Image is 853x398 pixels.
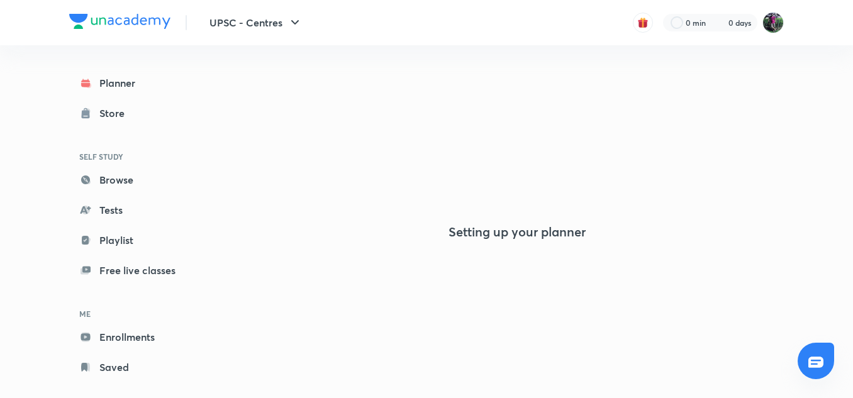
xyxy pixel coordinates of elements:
div: Store [99,106,132,121]
a: Browse [69,167,215,192]
a: Store [69,101,215,126]
button: avatar [633,13,653,33]
img: avatar [637,17,649,28]
a: Company Logo [69,14,170,32]
img: Company Logo [69,14,170,29]
a: Planner [69,70,215,96]
a: Playlist [69,228,215,253]
h6: ME [69,303,215,324]
h6: SELF STUDY [69,146,215,167]
button: UPSC - Centres [202,10,310,35]
img: streak [713,16,726,29]
h4: Setting up your planner [449,224,586,240]
a: Free live classes [69,258,215,283]
a: Tests [69,197,215,223]
img: Ravishekhar Kumar [762,12,784,33]
a: Saved [69,355,215,380]
a: Enrollments [69,324,215,350]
